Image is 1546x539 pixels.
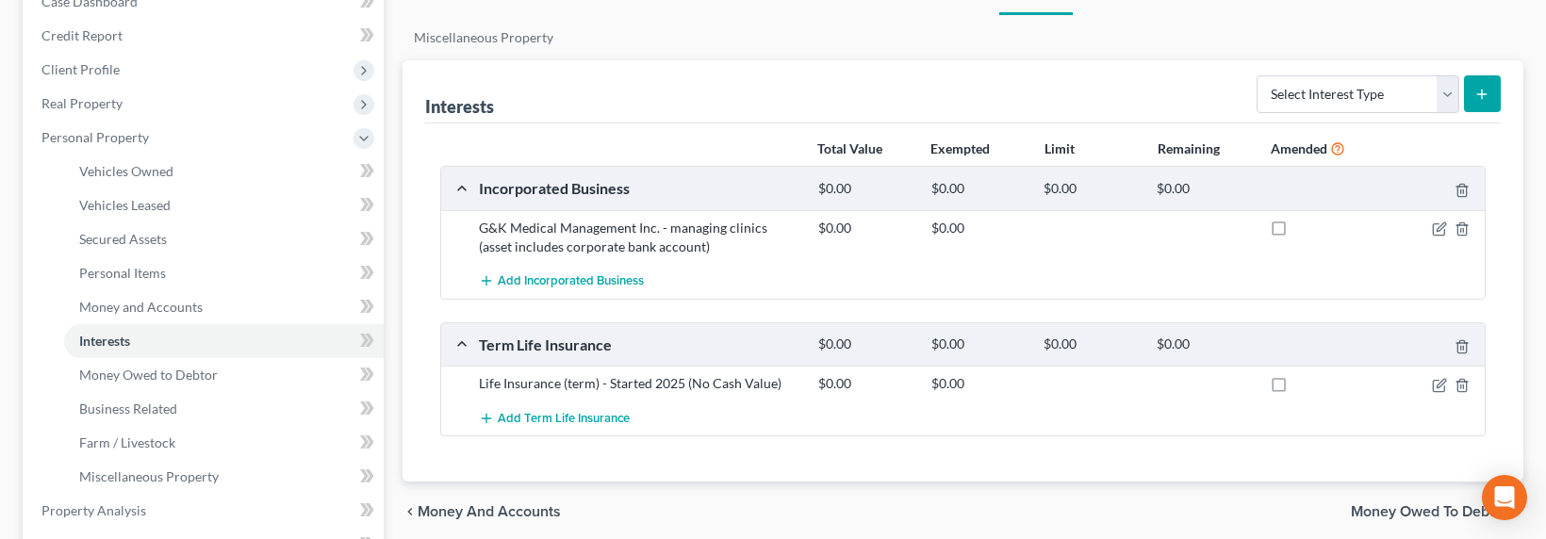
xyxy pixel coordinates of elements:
[469,219,809,256] div: G&K Medical Management Inc. - managing clinics (asset includes corporate bank account)
[64,324,384,358] a: Interests
[809,219,922,237] div: $0.00
[79,265,166,281] span: Personal Items
[64,290,384,324] a: Money and Accounts
[403,504,561,519] button: chevron_left Money and Accounts
[418,504,561,519] span: Money and Accounts
[79,299,203,315] span: Money and Accounts
[64,155,384,188] a: Vehicles Owned
[922,374,1035,393] div: $0.00
[930,140,990,156] strong: Exempted
[1351,504,1523,519] button: Money Owed to Debtor chevron_right
[809,335,922,353] div: $0.00
[922,335,1035,353] div: $0.00
[64,460,384,494] a: Miscellaneous Property
[403,15,565,60] a: Miscellaneous Property
[498,411,630,426] span: Add Term Life Insurance
[64,358,384,392] a: Money Owed to Debtor
[922,219,1035,237] div: $0.00
[79,197,171,213] span: Vehicles Leased
[425,95,494,118] div: Interests
[79,333,130,349] span: Interests
[41,502,146,518] span: Property Analysis
[469,178,809,198] div: Incorporated Business
[64,188,384,222] a: Vehicles Leased
[41,129,149,145] span: Personal Property
[1271,140,1327,156] strong: Amended
[64,392,384,426] a: Business Related
[79,400,177,416] span: Business Related
[1351,504,1508,519] span: Money Owed to Debtor
[403,504,418,519] i: chevron_left
[469,374,809,393] div: Life Insurance (term) - Started 2025 (No Cash Value)
[1482,475,1527,520] div: Open Intercom Messenger
[64,426,384,460] a: Farm / Livestock
[1034,180,1147,198] div: $0.00
[79,367,218,383] span: Money Owed to Debtor
[41,95,123,111] span: Real Property
[809,374,922,393] div: $0.00
[64,222,384,256] a: Secured Assets
[1158,140,1220,156] strong: Remaining
[469,335,809,354] div: Term Life Insurance
[922,180,1035,198] div: $0.00
[479,400,630,435] button: Add Term Life Insurance
[1044,140,1075,156] strong: Limit
[809,180,922,198] div: $0.00
[1147,335,1260,353] div: $0.00
[79,163,173,179] span: Vehicles Owned
[41,27,123,43] span: Credit Report
[79,468,219,484] span: Miscellaneous Property
[26,19,384,53] a: Credit Report
[1034,335,1147,353] div: $0.00
[479,264,644,299] button: Add Incorporated Business
[26,494,384,528] a: Property Analysis
[817,140,882,156] strong: Total Value
[498,274,644,289] span: Add Incorporated Business
[64,256,384,290] a: Personal Items
[41,61,120,77] span: Client Profile
[79,231,167,247] span: Secured Assets
[79,434,175,450] span: Farm / Livestock
[1147,180,1260,198] div: $0.00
